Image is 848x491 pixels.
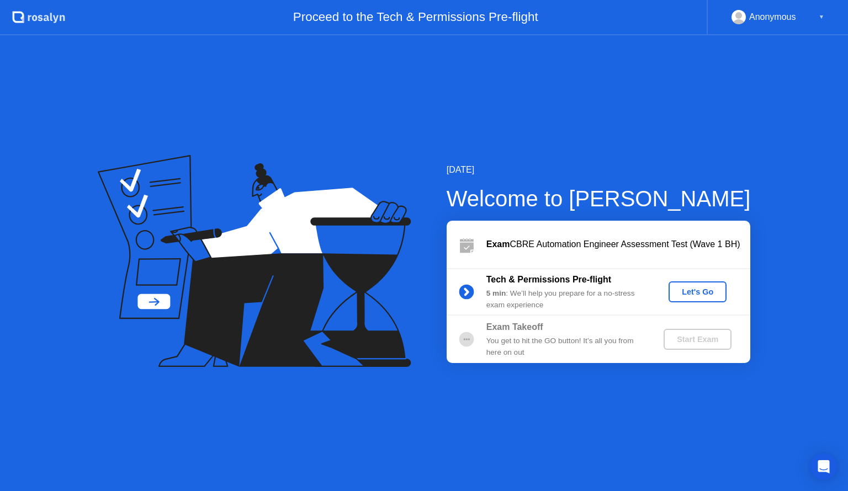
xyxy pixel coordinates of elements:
b: Exam Takeoff [486,322,543,332]
div: Anonymous [749,10,796,24]
div: Open Intercom Messenger [810,453,837,480]
div: ▼ [819,10,824,24]
div: Welcome to [PERSON_NAME] [447,182,751,215]
div: You get to hit the GO button! It’s all you from here on out [486,335,645,358]
div: [DATE] [447,163,751,177]
b: Tech & Permissions Pre-flight [486,275,611,284]
div: Start Exam [668,335,727,344]
b: 5 min [486,289,506,297]
b: Exam [486,239,510,249]
div: : We’ll help you prepare for a no-stress exam experience [486,288,645,311]
div: CBRE Automation Engineer Assessment Test (Wave 1 BH) [486,238,750,251]
button: Let's Go [669,281,727,302]
div: Let's Go [673,287,722,296]
button: Start Exam [664,329,732,350]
